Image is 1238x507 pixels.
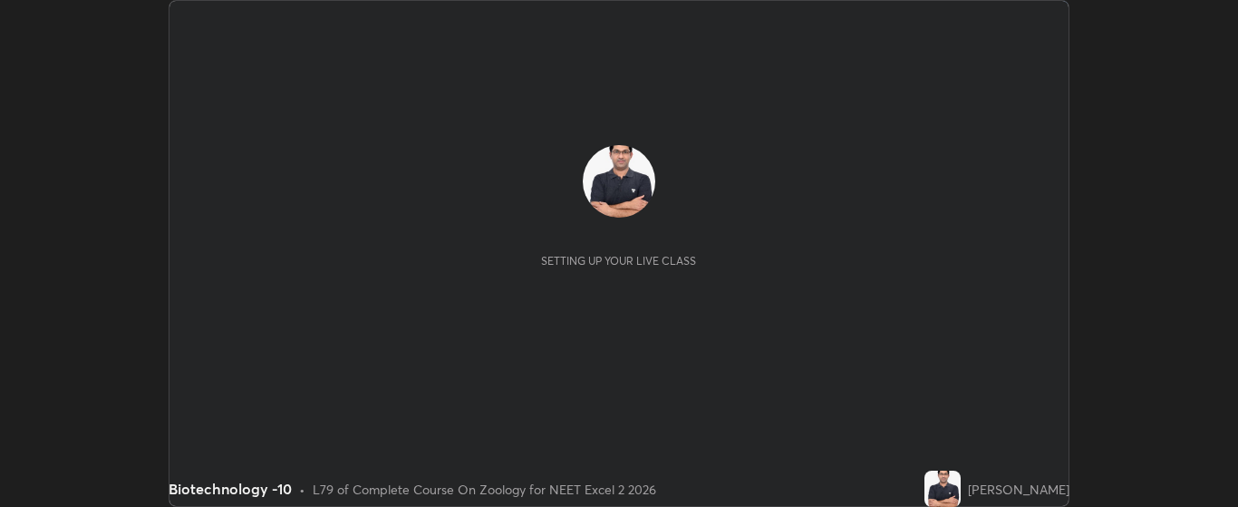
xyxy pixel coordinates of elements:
[583,145,655,218] img: 2fec1a48125546c298987ccd91524ada.jpg
[924,471,961,507] img: 2fec1a48125546c298987ccd91524ada.jpg
[299,480,305,499] div: •
[968,480,1069,499] div: [PERSON_NAME]
[313,480,656,499] div: L79 of Complete Course On Zoology for NEET Excel 2 2026
[541,254,696,268] div: Setting up your live class
[169,478,292,500] div: Biotechnology -10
